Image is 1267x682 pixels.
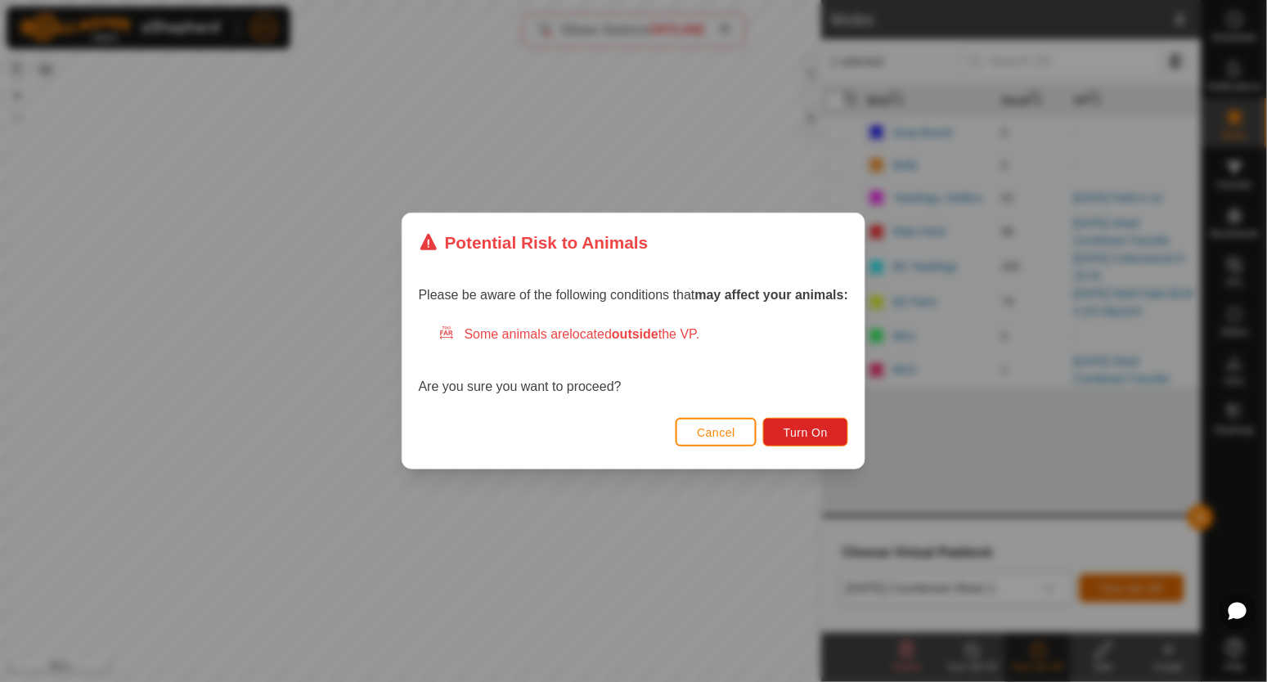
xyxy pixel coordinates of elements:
div: Potential Risk to Animals [419,230,649,255]
span: Please be aware of the following conditions that [419,288,849,302]
span: located the VP. [570,327,700,341]
button: Cancel [676,418,757,446]
span: Cancel [697,426,735,439]
button: Turn On [763,418,848,446]
strong: outside [612,327,658,341]
strong: may affect your animals: [695,288,849,302]
span: Turn On [784,426,828,439]
div: Are you sure you want to proceed? [419,325,849,397]
div: Some animals are [438,325,849,344]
